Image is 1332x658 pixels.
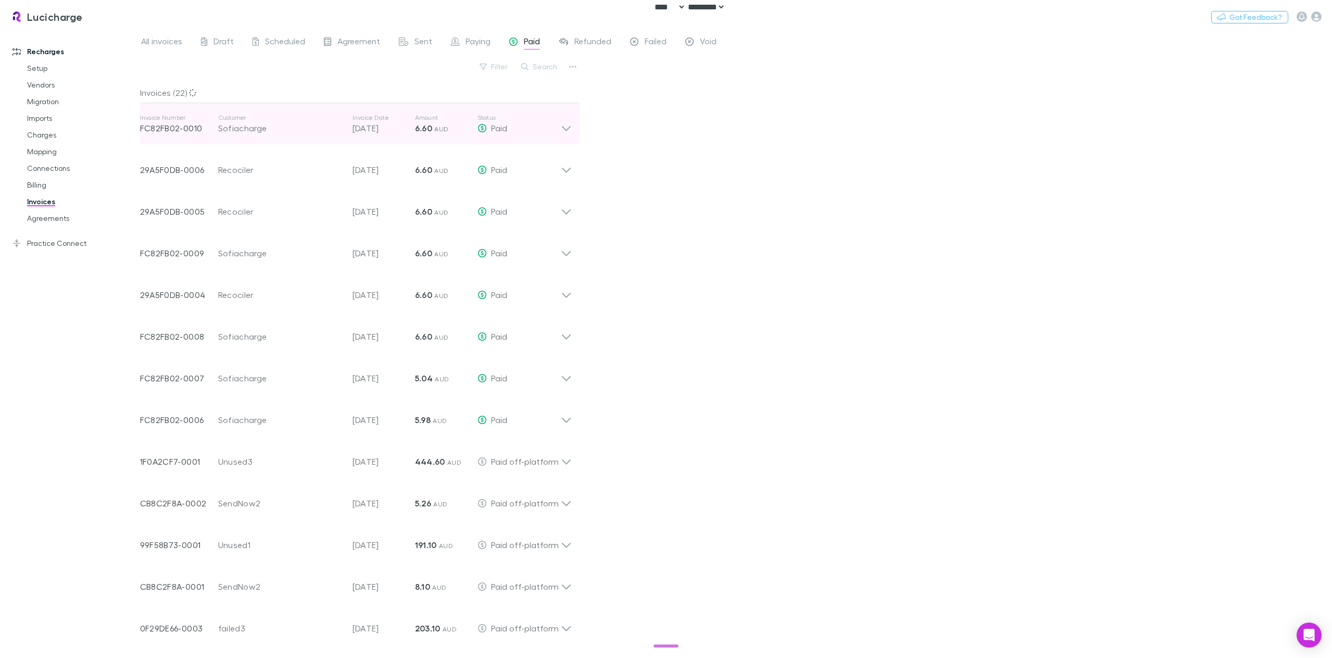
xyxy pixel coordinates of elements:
[415,373,433,383] strong: 5.04
[218,205,342,218] div: Recociler
[353,414,415,426] p: [DATE]
[491,123,507,133] span: Paid
[353,539,415,551] p: [DATE]
[2,235,146,252] a: Practice Connect
[415,248,432,258] strong: 6.60
[491,290,507,300] span: Paid
[474,60,514,73] button: Filter
[17,60,146,77] a: Setup
[132,603,580,645] div: 0F29DE66-0003failed3[DATE]203.10 AUDPaid off-platform
[415,331,432,342] strong: 6.60
[1297,623,1322,648] div: Open Intercom Messenger
[491,248,507,258] span: Paid
[415,623,441,634] strong: 203.10
[218,414,342,426] div: Sofiacharge
[265,36,305,49] span: Scheduled
[415,415,431,425] strong: 5.98
[491,165,507,175] span: Paid
[140,580,218,593] p: CB8C2F8A-0001
[447,458,461,466] span: AUD
[700,36,717,49] span: Void
[353,114,415,122] p: Invoice Date
[218,114,342,122] p: Customer
[491,331,507,341] span: Paid
[218,539,342,551] div: Unused1
[353,247,415,259] p: [DATE]
[434,125,448,133] span: AUD
[140,122,218,134] p: FC82FB02-0010
[140,372,218,384] p: FC82FB02-0007
[218,164,342,176] div: Recociler
[132,437,580,478] div: 1F0A2CF7-0001Unused3[DATE]444.60 AUDPaid off-platform
[132,103,580,145] div: Invoice NumberFC82FB02-0010CustomerSofiachargeInvoice Date[DATE]Amount6.60 AUDStatusPaid
[140,247,218,259] p: FC82FB02-0009
[477,114,561,122] p: Status
[218,372,342,384] div: Sofiacharge
[415,498,431,508] strong: 5.26
[17,127,146,143] a: Charges
[353,330,415,343] p: [DATE]
[433,500,447,508] span: AUD
[218,497,342,510] div: SendNow2
[213,36,234,49] span: Draft
[17,110,146,127] a: Imports
[132,478,580,520] div: CB8C2F8A-0002SendNow2[DATE]5.26 AUDPaid off-platform
[491,540,559,550] span: Paid off-platform
[434,167,448,175] span: AUD
[574,36,611,49] span: Refunded
[415,581,430,592] strong: 8.10
[140,289,218,301] p: 29A5F0DB-0004
[415,540,437,550] strong: 191.10
[353,205,415,218] p: [DATE]
[434,333,448,341] span: AUD
[435,375,449,383] span: AUD
[218,122,342,134] div: Sofiacharge
[27,10,83,23] h3: Lucicharge
[432,583,446,591] span: AUD
[491,498,559,508] span: Paid off-platform
[218,580,342,593] div: SendNow2
[434,250,448,258] span: AUD
[516,60,563,73] button: Search
[17,177,146,193] a: Billing
[1211,11,1288,23] button: Got Feedback?
[17,210,146,227] a: Agreements
[353,372,415,384] p: [DATE]
[140,330,218,343] p: FC82FB02-0008
[140,455,218,468] p: 1F0A2CF7-0001
[443,625,457,633] span: AUD
[140,205,218,218] p: 29A5F0DB-0005
[2,43,146,60] a: Recharges
[645,36,667,49] span: Failed
[353,497,415,510] p: [DATE]
[434,208,448,216] span: AUD
[353,122,415,134] p: [DATE]
[218,247,342,259] div: Sofiacharge
[491,206,507,216] span: Paid
[491,456,559,466] span: Paid off-platform
[140,114,218,122] p: Invoice Number
[415,114,477,122] p: Amount
[17,77,146,93] a: Vendors
[132,395,580,437] div: FC82FB02-0006Sofiacharge[DATE]5.98 AUDPaid
[140,539,218,551] p: 99F58B73-0001
[132,353,580,395] div: FC82FB02-0007Sofiacharge[DATE]5.04 AUDPaid
[491,415,507,425] span: Paid
[132,228,580,270] div: FC82FB02-0009Sofiacharge[DATE]6.60 AUDPaid
[17,143,146,160] a: Mapping
[132,312,580,353] div: FC82FB02-0008Sofiacharge[DATE]6.60 AUDPaid
[353,580,415,593] p: [DATE]
[218,455,342,468] div: Unused3
[415,290,432,300] strong: 6.60
[218,622,342,635] div: failed3
[140,414,218,426] p: FC82FB02-0006
[132,187,580,228] div: 29A5F0DB-0005Recociler[DATE]6.60 AUDPaid
[353,289,415,301] p: [DATE]
[415,123,432,133] strong: 6.60
[10,10,23,23] img: Lucicharge's Logo
[140,497,218,510] p: CB8C2F8A-0002
[434,292,448,300] span: AUD
[17,193,146,210] a: Invoices
[439,542,453,550] span: AUD
[491,581,559,591] span: Paid off-platform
